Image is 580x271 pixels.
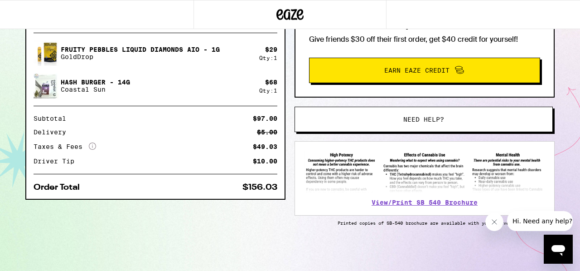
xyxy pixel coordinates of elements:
[384,67,449,74] span: Earn Eaze Credit
[372,199,478,206] a: View/Print SB 540 Brochure
[295,107,553,132] button: Need help?
[257,129,277,135] div: $5.00
[61,86,130,93] p: Coastal Sun
[34,129,72,135] div: Delivery
[507,211,573,231] iframe: Message from company
[61,46,220,53] p: Fruity Pebbles Liquid Diamonds AIO - 1g
[242,183,277,192] div: $156.03
[34,158,81,164] div: Driver Tip
[253,158,277,164] div: $10.00
[295,220,555,226] p: Printed copies of SB-540 brochure are available with your driver
[34,143,96,151] div: Taxes & Fees
[265,79,277,86] div: $ 68
[265,46,277,53] div: $ 29
[304,151,545,193] img: SB 540 Brochure preview
[544,235,573,264] iframe: Button to launch messaging window
[34,115,72,122] div: Subtotal
[253,143,277,150] div: $49.03
[259,88,277,94] div: Qty: 1
[61,79,130,86] p: Hash Burger - 14g
[309,34,540,44] p: Give friends $30 off their first order, get $40 credit for yourself!
[309,58,540,83] button: Earn Eaze Credit
[34,183,86,192] div: Order Total
[34,39,59,67] img: Fruity Pebbles Liquid Diamonds AIO - 1g
[259,55,277,61] div: Qty: 1
[34,73,59,99] img: Hash Burger - 14g
[61,53,220,60] p: GoldDrop
[253,115,277,122] div: $97.00
[403,116,444,123] span: Need help?
[485,213,503,231] iframe: Close message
